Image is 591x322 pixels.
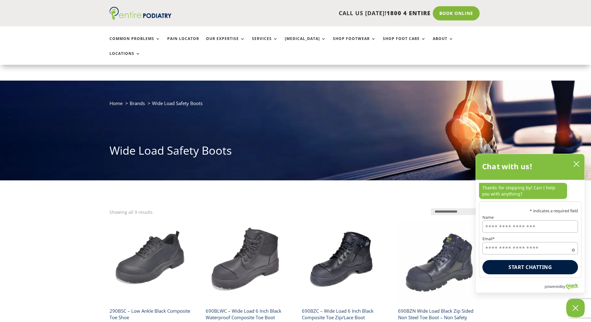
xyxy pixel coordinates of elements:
a: Services [252,37,278,50]
a: Entire Podiatry [110,15,172,21]
span: 1800 4 ENTIRE [387,9,431,17]
img: 690BLWC wide load safety boot waterproof composite toe black [206,221,288,303]
a: Brands [130,100,145,106]
a: Home [110,100,123,106]
button: Start chatting [482,260,578,274]
span: Required field [572,247,575,250]
div: chat [476,180,584,201]
img: 290BSC - LOW ANKLE BLACK COMPOSITE TOE SHOE [110,221,192,303]
a: Our Expertise [206,37,245,50]
div: olark chatbox [476,154,585,293]
img: logo (1) [110,7,172,20]
a: About [433,37,454,50]
p: * indicates a required field [482,209,578,213]
h2: Chat with us! [482,160,533,173]
p: Thanks for stopping by! Can I help you with anything? [479,183,567,199]
img: 690BZC wide load safety boot composite toe black [302,221,384,303]
h1: Wide Load Safety Boots [110,143,482,161]
input: Name [482,221,578,233]
a: Common Problems [110,37,160,50]
p: CALL US [DATE]! [195,9,431,17]
span: by [561,283,565,290]
a: Book Online [433,6,480,20]
a: Locations [110,51,141,65]
span: powered [544,283,561,290]
a: [MEDICAL_DATA] [285,37,326,50]
img: wide load non steele toe boot black oil kip [398,221,480,303]
a: Powered by Olark [544,281,584,293]
p: Showing all 9 results [110,208,153,216]
nav: breadcrumb [110,99,482,112]
label: Name [482,215,578,219]
span: Wide Load Safety Boots [152,100,203,106]
a: Shop Foot Care [383,37,426,50]
a: Pain Locator [167,37,199,50]
select: Shop order [431,208,482,215]
button: close chatbox [571,159,581,169]
input: Email [482,242,578,254]
label: Email* [482,237,578,241]
a: Shop Footwear [333,37,376,50]
button: Close Chatbox [566,299,585,317]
